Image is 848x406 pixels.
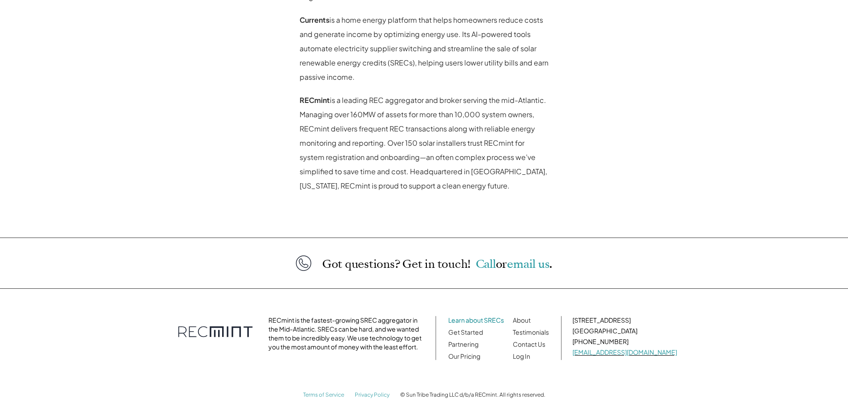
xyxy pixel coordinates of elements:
[549,256,552,272] span: .
[448,340,479,348] a: Partnering
[572,326,677,335] p: [GEOGRAPHIC_DATA]
[448,352,480,360] a: Our Pricing
[300,93,549,193] p: is a leading REC aggregator and broker serving the mid-Atlantic. Managing over 160MW of assets fo...
[322,258,552,270] p: Got questions? Get in touch!
[476,256,496,272] a: Call
[572,337,677,346] p: [PHONE_NUMBER]
[268,316,425,351] p: RECmint is the fastest-growing SREC aggregator in the Mid-Atlantic. SRECs can be hard, and we wan...
[513,328,549,336] a: Testimonials
[496,256,507,272] span: or
[507,256,549,272] a: email us
[303,391,344,398] a: Terms of Service
[300,13,549,84] p: is a home energy platform that helps homeowners reduce costs and generate income by optimizing en...
[513,340,545,348] a: Contact Us
[355,391,390,398] a: Privacy Policy
[448,316,504,324] a: Learn about SRECs
[513,316,531,324] a: About
[300,15,329,25] strong: Currents
[400,392,545,398] p: © Sun Tribe Trading LLC d/b/a RECmint. All rights reserved.
[572,316,677,324] p: [STREET_ADDRESS]
[513,352,530,360] a: Log In
[448,328,483,336] a: Get Started
[572,348,677,356] a: [EMAIL_ADDRESS][DOMAIN_NAME]
[300,95,330,105] strong: RECmint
